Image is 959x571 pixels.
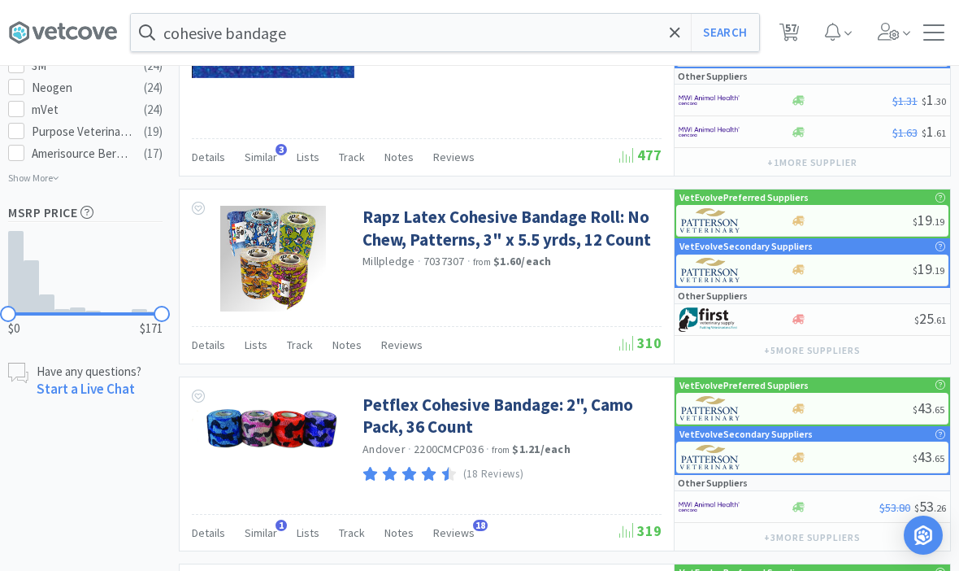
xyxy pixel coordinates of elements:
[934,95,946,107] span: . 30
[144,78,163,98] div: ( 24 )
[362,394,657,438] a: Petflex Cohesive Bandage: 2", Camo Pack, 36 Count
[433,150,475,164] span: Reviews
[679,495,740,519] img: f6b2451649754179b5b4e0c70c3f7cb0_2.png
[467,254,471,268] span: ·
[473,520,488,531] span: 18
[913,403,918,416] span: $
[37,363,141,380] p: Have any questions?
[418,254,421,268] span: ·
[904,516,943,555] div: Open Intercom Messenger
[362,254,415,268] a: Millpledge
[131,14,759,51] input: Search by item, sku, manufacturer, ingredient, size...
[773,28,806,42] a: 57
[756,339,869,362] button: +5more suppliers
[619,333,662,352] span: 310
[932,452,944,464] span: . 65
[297,150,319,164] span: Lists
[297,525,319,540] span: Lists
[339,525,365,540] span: Track
[679,377,809,393] p: VetEvolve Preferred Suppliers
[679,88,740,112] img: f6b2451649754179b5b4e0c70c3f7cb0_2.png
[680,445,741,469] img: f5e969b455434c6296c6d81ef179fa71_3.png
[679,190,809,205] p: VetEvolve Preferred Suppliers
[512,442,571,456] strong: $1.21 / each
[486,442,489,456] span: ·
[913,264,918,277] span: $
[192,394,354,460] img: 00bbfb8f3cb94a238785692f5ce711f6_97804.png
[756,526,869,549] button: +3more suppliers
[922,95,926,107] span: $
[473,256,491,268] span: from
[276,144,287,155] span: 3
[679,238,813,254] p: VetEvolve Secondary Suppliers
[892,125,918,140] span: $1.63
[433,525,475,540] span: Reviews
[144,100,163,120] div: ( 24 )
[619,146,662,164] span: 477
[914,314,919,326] span: $
[8,166,59,185] p: Show More
[892,94,918,108] span: $1.31
[913,259,944,278] span: 19
[381,338,423,352] span: Reviews
[914,497,946,516] span: 53
[913,216,918,228] span: $
[679,307,740,332] img: 67d67680309e4a0bb49a5ff0391dcc42_6.png
[332,338,362,352] span: Notes
[32,78,132,98] div: Neogen
[680,258,741,282] img: f5e969b455434c6296c6d81ef179fa71_3.png
[423,254,465,268] span: 7037307
[192,150,225,164] span: Details
[678,68,748,84] p: Other Suppliers
[245,338,267,352] span: Lists
[619,521,662,540] span: 319
[276,520,287,531] span: 1
[680,396,741,421] img: f5e969b455434c6296c6d81ef179fa71_3.png
[913,399,944,417] span: 43
[287,338,313,352] span: Track
[913,447,944,466] span: 43
[922,127,926,139] span: $
[679,426,813,442] p: VetEvolve Secondary Suppliers
[691,14,758,51] button: Search
[192,338,225,352] span: Details
[922,90,946,109] span: 1
[934,314,946,326] span: . 61
[463,466,524,483] p: (18 Reviews)
[362,206,657,251] a: Rapz Latex Cohesive Bandage Roll: No Chew, Patterns, 3" x 5.5 yrds, 12 Count
[245,150,277,164] span: Similar
[913,211,944,229] span: 19
[934,127,946,139] span: . 61
[492,444,510,455] span: from
[144,144,163,163] div: ( 17 )
[678,475,748,490] p: Other Suppliers
[8,319,20,338] span: $0
[922,122,946,141] span: 1
[37,380,135,398] a: Start a Live Chat
[914,309,946,328] span: 25
[245,525,277,540] span: Similar
[144,122,163,142] div: ( 19 )
[384,525,414,540] span: Notes
[759,151,866,174] button: +1more supplier
[493,254,552,268] strong: $1.60 / each
[680,208,741,233] img: f5e969b455434c6296c6d81ef179fa71_3.png
[192,525,225,540] span: Details
[414,442,484,456] span: 2200CMCP036
[32,122,132,142] div: Purpose Veterinary Supply LLC Direct
[932,264,944,277] span: . 19
[934,502,946,514] span: . 26
[220,206,326,312] img: ccbd914fc062458785c61bb0d3714bbb_172468.jpeg
[932,216,944,228] span: . 19
[408,442,411,456] span: ·
[339,150,365,164] span: Track
[879,500,910,515] span: $53.80
[362,442,406,456] a: Andover
[913,452,918,464] span: $
[32,100,132,120] div: mVet
[679,120,740,144] img: f6b2451649754179b5b4e0c70c3f7cb0_2.png
[678,288,748,303] p: Other Suppliers
[140,319,163,338] span: $171
[914,502,919,514] span: $
[932,403,944,416] span: . 65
